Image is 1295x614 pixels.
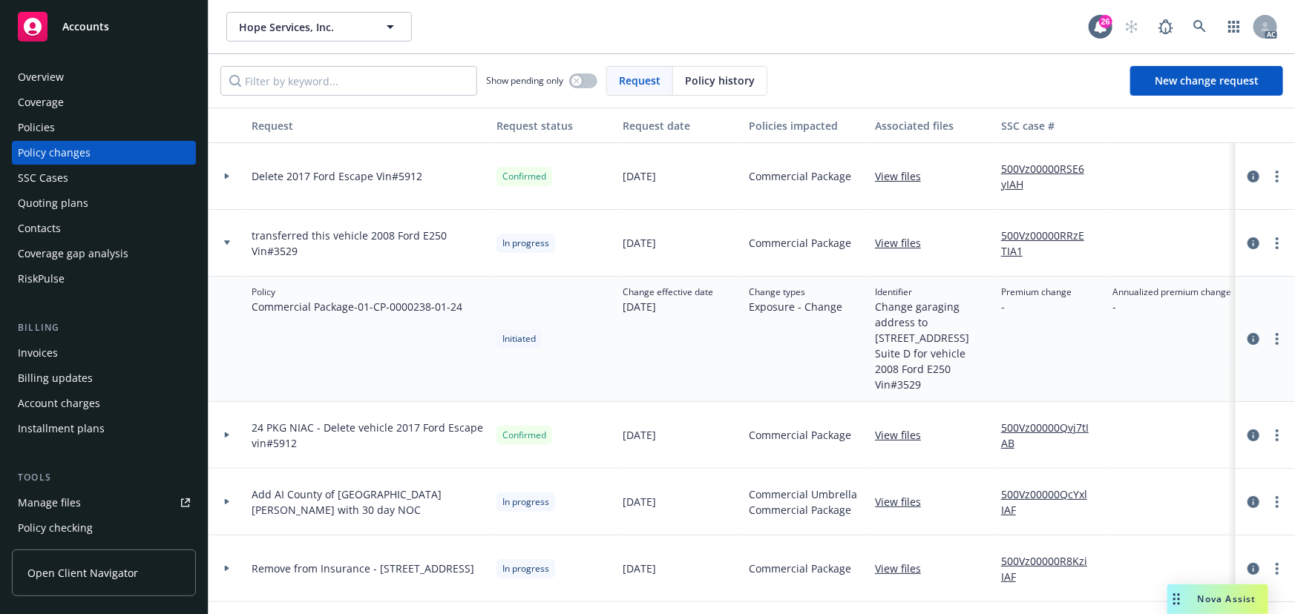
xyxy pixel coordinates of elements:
[1268,330,1286,348] a: more
[1001,228,1101,259] a: 500Vz00000RRzETIA1
[246,108,491,143] button: Request
[619,73,660,88] span: Request
[875,299,989,392] span: Change garaging address to [STREET_ADDRESS] Suite D for vehicle 2008 Ford E250 Vin#3529
[209,210,246,277] div: Toggle Row Expanded
[252,420,485,451] span: 24 PKG NIAC - Delete vehicle 2017 Ford Escape vin#5912
[743,108,869,143] button: Policies impacted
[1268,234,1286,252] a: more
[617,108,743,143] button: Request date
[869,108,995,143] button: Associated files
[239,19,367,35] span: Hope Services, Inc.
[749,486,857,502] span: Commercial Umbrella
[1268,426,1286,444] a: more
[252,118,485,133] div: Request
[875,494,933,509] a: View files
[1198,592,1256,605] span: Nova Assist
[502,332,536,346] span: Initiated
[502,170,546,183] span: Confirmed
[486,74,563,87] span: Show pending only
[27,565,138,581] span: Open Client Navigator
[1245,426,1262,444] a: circleInformation
[749,427,851,443] span: Commercial Package
[62,21,109,33] span: Accounts
[491,108,617,143] button: Request status
[209,402,246,469] div: Toggle Row Expanded
[252,299,462,314] span: Commercial Package - 01-CP-0000238-01-24
[1245,560,1262,578] a: circleInformation
[12,116,196,139] a: Policies
[1268,168,1286,185] a: more
[875,235,933,251] a: View files
[1245,330,1262,348] a: circleInformation
[1001,299,1072,314] span: -
[749,561,851,576] span: Commercial Package
[12,191,196,215] a: Quoting plans
[1245,168,1262,185] a: circleInformation
[875,168,933,184] a: View files
[209,535,246,602] div: Toggle Row Expanded
[18,341,58,365] div: Invoices
[749,168,851,184] span: Commercial Package
[12,242,196,265] a: Coverage gap analysis
[1001,553,1101,584] a: 500Vz00000R8KziIAF
[995,108,1107,143] button: SSC case #
[12,65,196,89] a: Overview
[1151,12,1181,42] a: Report a Bug
[12,516,196,540] a: Policy checking
[1245,493,1262,511] a: circleInformation
[18,392,100,415] div: Account charges
[1245,234,1262,252] a: circleInformation
[18,141,91,165] div: Policy changes
[18,267,65,291] div: RiskPulse
[685,73,755,88] span: Policy history
[623,168,656,184] span: [DATE]
[1185,12,1215,42] a: Search
[749,285,842,299] span: Change types
[12,166,196,190] a: SSC Cases
[12,320,196,335] div: Billing
[623,299,713,314] span: [DATE]
[18,65,64,89] div: Overview
[18,491,81,515] div: Manage files
[12,6,196,47] a: Accounts
[1001,420,1101,451] a: 500Vz00000Qvj7tIAB
[252,561,474,576] span: Remove from Insurance - [STREET_ADDRESS]
[749,235,851,251] span: Commercial Package
[18,90,64,114] div: Coverage
[18,217,61,240] div: Contacts
[1117,12,1147,42] a: Start snowing
[502,495,549,509] span: In progress
[1268,560,1286,578] a: more
[749,299,842,314] span: Exposure - Change
[623,118,737,133] div: Request date
[1001,486,1101,518] a: 500Vz00000QcYxlIAF
[252,486,485,518] span: Add AI County of [GEOGRAPHIC_DATA][PERSON_NAME] with 30 day NOC
[1130,66,1283,96] a: New change request
[1001,118,1101,133] div: SSC case #
[623,427,656,443] span: [DATE]
[12,470,196,485] div: Tools
[1155,73,1259,88] span: New change request
[18,166,68,190] div: SSC Cases
[875,118,989,133] div: Associated files
[749,118,863,133] div: Policies impacted
[1219,12,1249,42] a: Switch app
[12,417,196,440] a: Installment plans
[252,168,422,184] span: Delete 2017 Ford Escape Vin#5912
[18,366,93,390] div: Billing updates
[1167,584,1186,614] div: Drag to move
[18,116,55,139] div: Policies
[18,516,93,540] div: Policy checking
[12,217,196,240] a: Contacts
[1001,161,1101,192] a: 500Vz00000RSE6yIAH
[12,267,196,291] a: RiskPulse
[1112,285,1231,299] span: Annualized premium change
[252,228,485,259] span: transferred this vehicle 2008 Ford E250 Vin#3529
[502,237,549,250] span: In progress
[209,469,246,535] div: Toggle Row Expanded
[749,502,857,518] span: Commercial Package
[623,494,656,509] span: [DATE]
[1001,285,1072,299] span: Premium change
[875,285,989,299] span: Identifier
[12,141,196,165] a: Policy changes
